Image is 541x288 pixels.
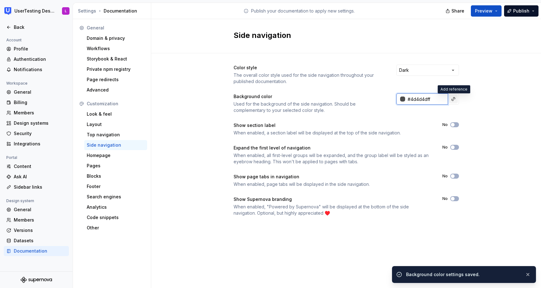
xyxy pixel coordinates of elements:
a: Members [4,215,69,225]
div: Show page tabs in navigation [234,174,431,180]
div: L [65,8,67,13]
a: General [4,205,69,215]
a: Homepage [84,150,147,160]
a: Layout [84,119,147,129]
div: Background color [234,93,385,100]
label: No [442,174,448,179]
div: Private npm registry [87,66,145,72]
div: Pages [87,163,145,169]
a: Versions [4,225,69,235]
div: Members [14,217,66,223]
p: Publish your documentation to apply new settings. [251,8,355,14]
img: 41adf70f-fc1c-4662-8e2d-d2ab9c673b1b.png [4,7,12,15]
div: Account [4,36,24,44]
label: No [442,122,448,127]
button: Publish [504,5,538,17]
div: Customization [87,101,145,107]
div: Notifications [14,66,66,73]
div: Ask AI [14,174,66,180]
div: Versions [14,227,66,233]
div: Documentation [14,248,66,254]
span: Preview [475,8,492,14]
div: Homepage [87,152,145,159]
div: Background color settings saved. [406,271,520,278]
div: Show Supernova branding [234,196,431,202]
div: Used for the background of the side navigation. Should be complementary to your selected color st... [234,101,385,113]
div: Sidebar links [14,184,66,190]
div: Authentication [14,56,66,62]
a: Search engines [84,192,147,202]
a: Integrations [4,139,69,149]
a: Workflows [84,44,147,54]
a: Members [4,108,69,118]
a: Ask AI [4,172,69,182]
div: Profile [14,46,66,52]
div: Expand the first level of navigation [234,145,431,151]
a: Analytics [84,202,147,212]
div: Design system [4,197,37,205]
div: Content [14,163,66,170]
div: When enabled, a section label will be displayed at the top of the side navigation. [234,130,431,136]
a: Notifications [4,65,69,75]
button: Preview [471,5,502,17]
div: Page redirects [87,76,145,83]
div: When enabled, all first-level groups will be expanded, and the group label will be styled as an e... [234,152,431,165]
label: No [442,196,448,201]
span: Share [451,8,464,14]
a: Domain & privacy [84,33,147,43]
div: Datasets [14,238,66,244]
div: Back [14,24,66,30]
a: Look & feel [84,109,147,119]
a: Back [4,22,69,32]
a: Pages [84,161,147,171]
div: Workspace [4,80,30,87]
div: Members [14,110,66,116]
svg: Supernova Logo [21,277,52,283]
div: UserTesting Design System [14,8,54,14]
div: Layout [87,121,145,128]
div: General [14,207,66,213]
label: No [442,145,448,150]
a: Blocks [84,171,147,181]
a: Billing [4,97,69,107]
div: Storybook & React [87,56,145,62]
div: Blocks [87,173,145,179]
div: Code snippets [87,214,145,221]
a: Datasets [4,236,69,246]
div: Look & feel [87,111,145,117]
a: Authentication [4,54,69,64]
div: General [87,25,145,31]
a: Design systems [4,118,69,128]
div: General [14,89,66,95]
div: Footer [87,183,145,190]
button: Settings [78,8,96,14]
input: e.g. #000000 [405,93,448,105]
div: When enabled, "Powered by Supernova" will be displayed at the bottom of the side navigation. Opti... [234,204,431,216]
a: Storybook & React [84,54,147,64]
div: Side navigation [87,142,145,148]
div: Analytics [87,204,145,210]
div: The overall color style used for the side navigation throughout your published documentation. [234,72,385,85]
a: Advanced [84,85,147,95]
div: Integrations [14,141,66,147]
div: Other [87,225,145,231]
a: Side navigation [84,140,147,150]
div: Top navigation [87,132,145,138]
a: Sidebar links [4,182,69,192]
div: When enabled, page tabs will be displayed in the side navigation. [234,181,431,187]
a: Footer [84,181,147,191]
a: Private npm registry [84,64,147,74]
div: Billing [14,99,66,106]
a: Profile [4,44,69,54]
div: Color style [234,65,385,71]
button: UserTesting Design SystemL [1,4,71,18]
a: Content [4,161,69,171]
div: Portal [4,154,20,161]
span: Publish [513,8,529,14]
div: Design systems [14,120,66,126]
div: Search engines [87,194,145,200]
button: Share [442,5,468,17]
div: Show section label [234,122,431,128]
